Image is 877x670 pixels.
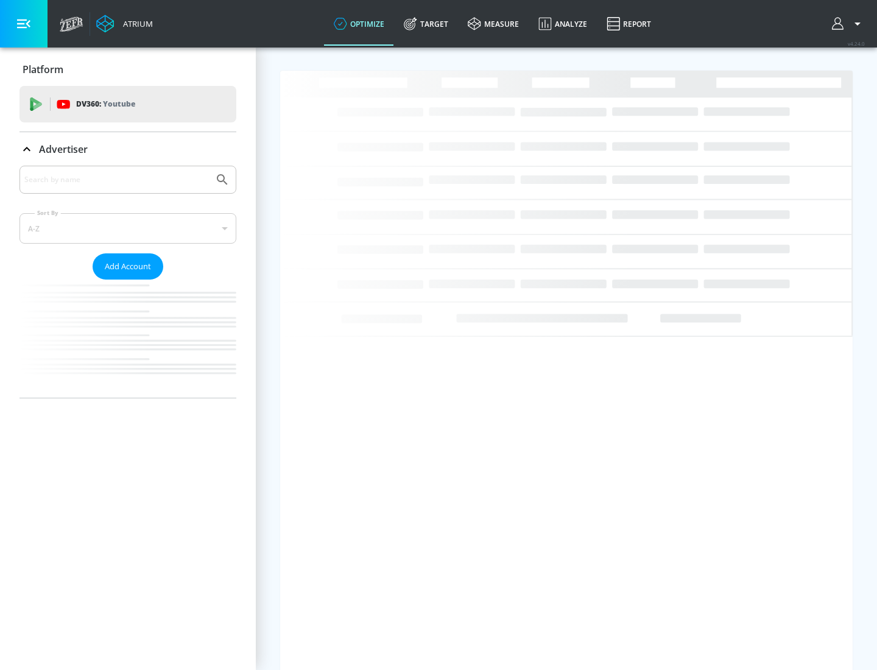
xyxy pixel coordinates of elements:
[324,2,394,46] a: optimize
[529,2,597,46] a: Analyze
[394,2,458,46] a: Target
[458,2,529,46] a: measure
[19,280,236,398] nav: list of Advertiser
[24,172,209,188] input: Search by name
[76,97,135,111] p: DV360:
[118,18,153,29] div: Atrium
[96,15,153,33] a: Atrium
[19,132,236,166] div: Advertiser
[19,86,236,122] div: DV360: Youtube
[35,209,61,217] label: Sort By
[597,2,661,46] a: Report
[105,259,151,273] span: Add Account
[93,253,163,280] button: Add Account
[19,213,236,244] div: A-Z
[19,52,236,86] div: Platform
[103,97,135,110] p: Youtube
[19,166,236,398] div: Advertiser
[23,63,63,76] p: Platform
[848,40,865,47] span: v 4.24.0
[39,143,88,156] p: Advertiser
